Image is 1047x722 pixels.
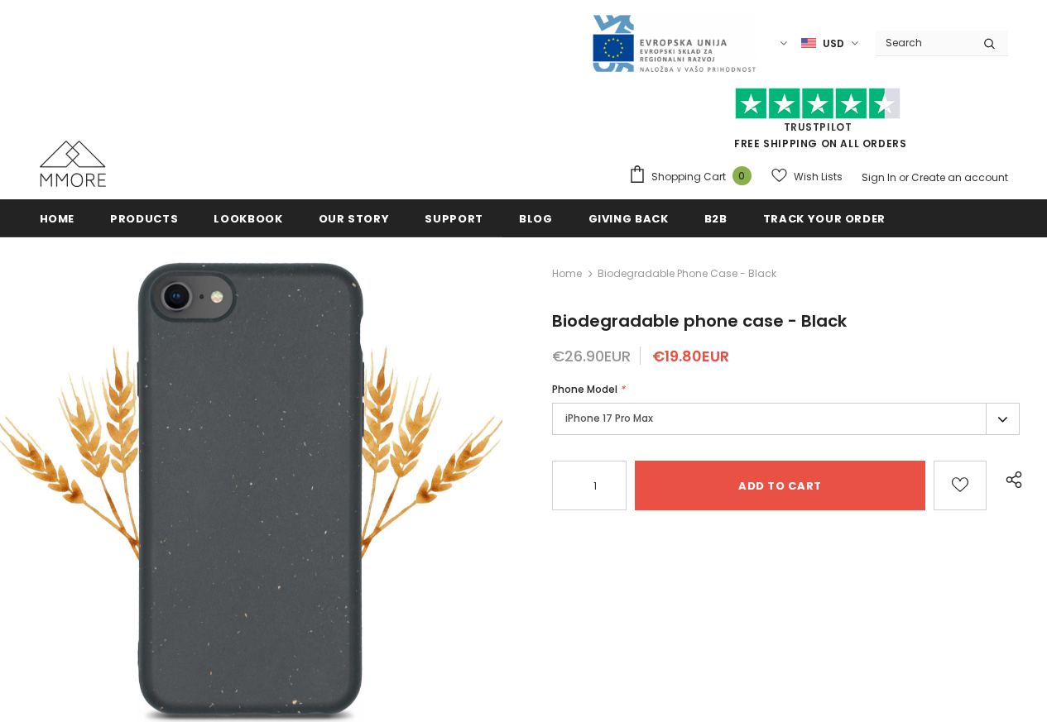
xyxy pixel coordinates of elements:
[784,120,852,134] a: Trustpilot
[40,199,75,237] a: Home
[732,166,752,185] span: 0
[319,211,390,227] span: Our Story
[552,382,617,396] span: Phone Model
[628,95,1008,151] span: FREE SHIPPING ON ALL ORDERS
[628,165,760,189] a: Shopping Cart 0
[794,169,843,185] span: Wish Lists
[598,264,776,284] span: Biodegradable phone case - Black
[862,170,896,184] a: Sign In
[801,36,816,50] img: USD
[588,199,669,237] a: Giving back
[425,211,483,227] span: support
[763,199,886,237] a: Track your order
[823,36,844,52] span: USD
[651,169,726,185] span: Shopping Cart
[704,199,728,237] a: B2B
[425,199,483,237] a: support
[552,309,847,332] span: Biodegradable phone case - Black
[552,346,631,366] span: €26.90EUR
[876,31,971,55] input: Search Site
[552,403,1020,435] label: iPhone 17 Pro Max
[214,211,282,227] span: Lookbook
[40,141,106,187] img: MMORE Cases
[110,199,178,237] a: Products
[110,211,178,227] span: Products
[771,162,843,191] a: Wish Lists
[735,88,901,120] img: Trust Pilot Stars
[652,346,729,366] span: €19.80EUR
[519,211,553,227] span: Blog
[588,211,669,227] span: Giving back
[214,199,282,237] a: Lookbook
[40,211,75,227] span: Home
[911,170,1008,184] a: Create an account
[591,36,756,50] a: Javni Razpis
[704,211,728,227] span: B2B
[635,461,925,510] input: Add to cart
[519,199,553,237] a: Blog
[552,264,582,284] a: Home
[899,170,909,184] span: or
[319,199,390,237] a: Our Story
[763,211,886,227] span: Track your order
[591,13,756,74] img: Javni Razpis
